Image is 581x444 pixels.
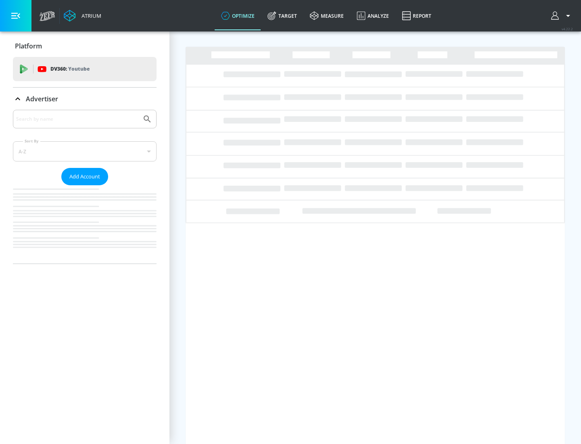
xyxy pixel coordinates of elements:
button: Add Account [61,168,108,185]
label: Sort By [23,138,40,144]
div: Atrium [78,12,101,19]
input: Search by name [16,114,138,124]
a: measure [303,1,350,30]
p: Platform [15,42,42,50]
div: DV360: Youtube [13,57,157,81]
a: optimize [215,1,261,30]
div: Advertiser [13,110,157,264]
p: Advertiser [26,94,58,103]
a: Analyze [350,1,395,30]
a: Report [395,1,438,30]
nav: list of Advertiser [13,185,157,264]
p: Youtube [68,65,90,73]
div: Advertiser [13,88,157,110]
a: Target [261,1,303,30]
p: DV360: [50,65,90,73]
span: v 4.22.2 [562,27,573,31]
a: Atrium [64,10,101,22]
div: A-Z [13,141,157,161]
div: Platform [13,35,157,57]
span: Add Account [69,172,100,181]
